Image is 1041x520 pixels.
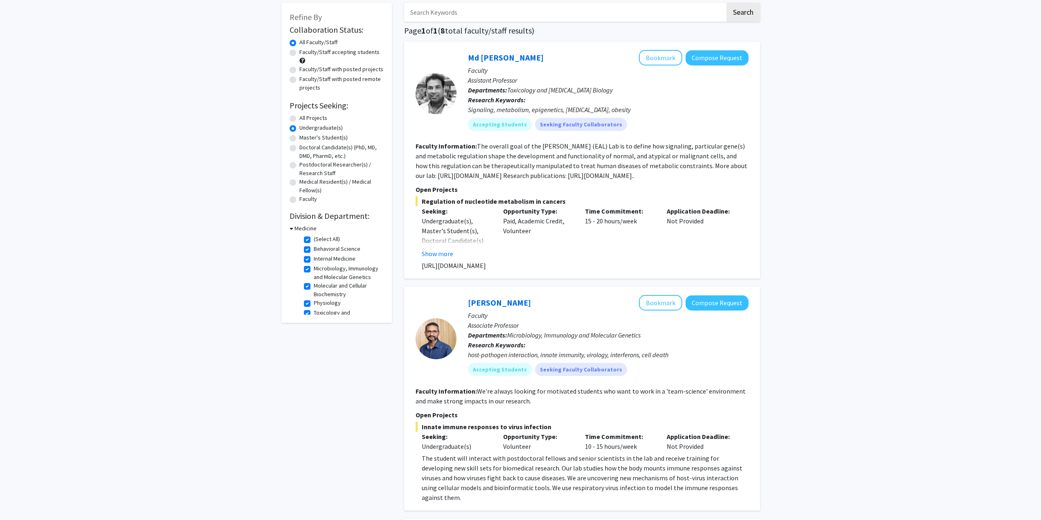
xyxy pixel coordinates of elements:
[468,320,749,330] p: Associate Professor
[314,254,355,263] label: Internal Medicine
[314,299,341,307] label: Physiology
[299,133,348,142] label: Master's Student(s)
[468,86,507,94] b: Departments:
[290,211,384,221] h2: Division & Department:
[661,432,742,451] div: Not Provided
[433,25,438,36] span: 1
[507,331,641,339] span: Microbiology, Immunology and Molecular Genetics
[468,331,507,339] b: Departments:
[314,281,382,299] label: Molecular and Cellular Biochemistry
[416,196,749,206] span: Regulation of nucleotide metabolism in cancers
[299,75,384,92] label: Faculty/Staff with posted remote projects
[468,52,544,63] a: Md [PERSON_NAME]
[6,483,35,514] iframe: Chat
[416,387,746,405] fg-read-more: We're always looking for motivated students who want to work in a 'team-science' environment and ...
[468,311,749,320] p: Faculty
[497,206,579,259] div: Paid, Academic Credit, Volunteer
[416,185,749,194] p: Open Projects
[314,235,340,243] label: (Select All)
[686,50,749,65] button: Compose Request to Md Eunus Ali
[299,114,327,122] label: All Projects
[314,308,382,326] label: Toxicology and [MEDICAL_DATA] Biology
[416,422,749,432] span: Innate immune responses to virus infection
[416,387,477,395] b: Faculty Information:
[468,105,749,115] div: Signaling, metabolism, epigenetics, [MEDICAL_DATA], obesity
[639,295,682,311] button: Add Saurabh Chattopadhyay to Bookmarks
[726,3,760,22] button: Search
[314,264,382,281] label: Microbiology, Immunology and Molecular Genetics
[441,25,445,36] span: 8
[416,142,477,150] b: Faculty Information:
[422,261,749,270] p: [URL][DOMAIN_NAME]
[299,178,384,195] label: Medical Resident(s) / Medical Fellow(s)
[661,206,742,259] div: Not Provided
[686,295,749,311] button: Compose Request to Saurabh Chattopadhyay
[468,350,749,360] div: host-pathogen interaction, innate immunity, virology, interferons, cell death
[422,432,491,441] p: Seeking:
[299,48,380,56] label: Faculty/Staff accepting students
[585,206,654,216] p: Time Commitment:
[416,410,749,420] p: Open Projects
[299,65,383,74] label: Faculty/Staff with posted projects
[535,363,627,376] mat-chip: Seeking Faculty Collaborators
[290,25,384,35] h2: Collaboration Status:
[299,195,317,203] label: Faculty
[507,86,613,94] span: Toxicology and [MEDICAL_DATA] Biology
[468,341,526,349] b: Research Keywords:
[404,3,725,22] input: Search Keywords
[299,124,343,132] label: Undergraduate(s)
[404,26,760,36] h1: Page of ( total faculty/staff results)
[416,142,747,180] fg-read-more: The overall goal of the [PERSON_NAME] (EAL) Lab is to define how signaling, particular gene(s) an...
[422,216,491,295] div: Undergraduate(s), Master's Student(s), Doctoral Candidate(s) (PhD, MD, DMD, PharmD, etc.), Postdo...
[299,38,337,47] label: All Faculty/Staff
[579,432,661,451] div: 10 - 15 hours/week
[535,118,627,131] mat-chip: Seeking Faculty Collaborators
[295,224,317,233] h3: Medicine
[667,206,736,216] p: Application Deadline:
[314,245,360,253] label: Behavioral Science
[579,206,661,259] div: 15 - 20 hours/week
[468,297,531,308] a: [PERSON_NAME]
[290,12,322,22] span: Refine By
[503,206,573,216] p: Opportunity Type:
[422,453,749,502] p: The student will interact with postdoctoral fellows and senior scientists in the lab and receive ...
[422,441,491,451] div: Undergraduate(s)
[299,143,384,160] label: Doctoral Candidate(s) (PhD, MD, DMD, PharmD, etc.)
[503,432,573,441] p: Opportunity Type:
[468,65,749,75] p: Faculty
[468,75,749,85] p: Assistant Professor
[585,432,654,441] p: Time Commitment:
[421,25,426,36] span: 1
[290,101,384,110] h2: Projects Seeking:
[497,432,579,451] div: Volunteer
[468,363,532,376] mat-chip: Accepting Students
[667,432,736,441] p: Application Deadline:
[422,249,453,259] button: Show more
[468,118,532,131] mat-chip: Accepting Students
[299,160,384,178] label: Postdoctoral Researcher(s) / Research Staff
[639,50,682,65] button: Add Md Eunus Ali to Bookmarks
[468,96,526,104] b: Research Keywords:
[422,206,491,216] p: Seeking:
